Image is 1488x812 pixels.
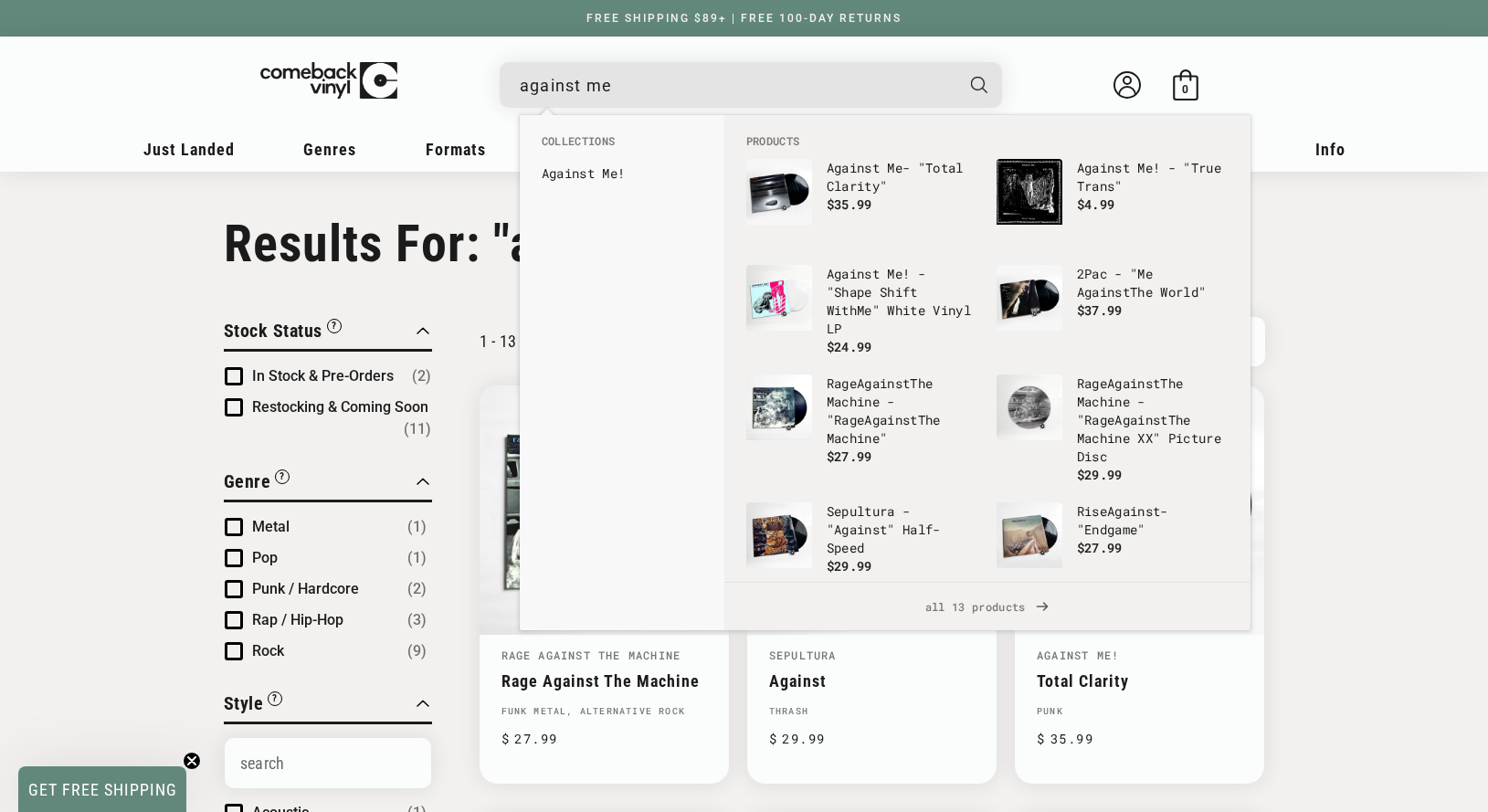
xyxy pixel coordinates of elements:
[827,374,978,448] p: Rage The Machine - "Rage The Machine"
[955,62,1004,108] button: Search
[827,159,880,176] b: Against
[252,642,284,659] span: Rock
[303,140,356,159] span: Genres
[568,12,920,25] a: FREE SHIPPING $89+ | FREE 100-DAY RETURNS
[426,140,486,159] span: Formats
[737,365,987,475] li: products: Rage Against The Machine - "Rage Against The Machine"
[997,374,1062,440] img: Rage Against The Machine - "Rage Against The Machine XX" Picture Disc
[407,640,427,662] span: Number of products: (9)
[769,671,975,691] a: Against
[827,448,872,465] span: $27.99
[887,159,902,176] b: Me
[1037,648,1119,662] a: Against Me!
[224,214,1265,274] h1: Results For: "against me"
[827,159,978,195] p: - "Total Clarity"
[224,320,322,342] span: Stock Status
[997,502,1062,568] img: Rise Against - "Endgame"
[724,582,1251,630] div: View All
[834,521,887,538] b: Against
[501,648,681,662] a: Rage Against The Machine
[987,493,1238,599] li: products: Rise Against - "Endgame"
[827,502,978,557] p: Sepultura - " " Half-Speed
[533,159,712,188] li: collections: Against Me!
[737,493,987,599] li: products: Sepultura - "Against" Half-Speed
[501,671,707,691] a: Rage Against The Machine
[724,115,1251,582] div: Products
[407,578,427,600] span: Number of products: (2)
[1077,301,1123,319] span: $37.99
[997,374,1229,484] a: Rage Against The Machine - "Rage Against The Machine XX" Picture Disc RageAgainstThe Machine - "R...
[1077,374,1229,466] p: Rage The Machine - "Rage The Machine XX" Picture Disc
[252,549,278,566] span: Pop
[602,164,617,182] b: Me
[864,411,917,428] b: Against
[827,195,872,213] span: $35.99
[28,780,177,799] span: GET FREE SHIPPING
[827,265,978,338] p: ! - "Shape Shift With " White Vinyl LP
[827,265,880,282] b: Against
[252,518,290,535] span: Metal
[252,398,428,416] span: Restocking & Coming Soon
[769,648,837,662] a: Sepultura
[542,164,702,183] a: Against Me!
[407,547,427,569] span: Number of products: (1)
[1077,159,1229,195] p: ! - "True Trans"
[857,301,872,319] b: Me
[224,690,283,722] button: Filter by Style
[997,265,1229,353] a: 2Pac - "Me Against The World" 2Pac - "Me AgainstThe World" $37.99
[1137,265,1153,282] b: Me
[746,265,812,331] img: Against Me! - "Shape Shift With Me" White Vinyl LP
[1182,82,1188,96] span: 0
[520,67,953,104] input: When autocomplete results are available use up and down arrows to review and enter to select
[724,583,1251,630] a: all 13 products
[1077,195,1115,213] span: $4.99
[404,418,431,440] span: Number of products: (11)
[746,374,812,440] img: Rage Against The Machine - "Rage Against The Machine"
[412,365,431,387] span: Number of products: (2)
[739,583,1236,630] span: all 13 products
[1107,374,1160,392] b: Against
[542,164,595,182] b: Against
[997,159,1062,225] img: Against Me! - "True Trans"
[987,256,1238,362] li: products: 2Pac - "Me Against The World"
[480,332,606,351] p: 1 - 13 of 13 results
[1315,140,1346,159] span: Info
[533,133,712,159] li: Collections
[746,502,978,590] a: Sepultura - "Against" Half-Speed Sepultura - "Against" Half-Speed $29.99
[224,468,290,500] button: Filter by Genre
[520,115,724,197] div: Collections
[857,374,910,392] b: Against
[18,766,186,812] div: GET FREE SHIPPINGClose teaser
[143,140,235,159] span: Just Landed
[746,502,812,568] img: Sepultura - "Against" Half-Speed
[1077,283,1130,301] b: Against
[1114,411,1167,428] b: Against
[746,265,978,356] a: Against Me! - "Shape Shift With Me" White Vinyl LP Against Me! - "Shape Shift WithMe" White Vinyl...
[1107,502,1160,520] b: Against
[225,738,431,788] input: Search Options
[252,367,394,385] span: In Stock & Pre-Orders
[1137,159,1153,176] b: Me
[987,365,1238,493] li: products: Rage Against The Machine - "Rage Against The Machine XX" Picture Disc
[224,317,342,349] button: Filter by Stock Status
[746,374,978,466] a: Rage Against The Machine - "Rage Against The Machine" RageAgainstThe Machine - "RageAgainstThe Ma...
[987,150,1238,256] li: products: Against Me! - "True Trans"
[407,609,427,631] span: Number of products: (3)
[1037,671,1242,691] a: Total Clarity
[1077,466,1123,483] span: $29.99
[997,265,1062,331] img: 2Pac - "Me Against The World"
[887,265,902,282] b: Me
[1077,539,1123,556] span: $27.99
[997,159,1229,247] a: Against Me! - "True Trans" Against Me! - "True Trans" $4.99
[746,159,978,247] a: Against Me - "Total Clarity" Against Me- "Total Clarity" $35.99
[737,256,987,365] li: products: Against Me! - "Shape Shift With Me" White Vinyl LP
[737,133,1238,150] li: Products
[1077,265,1229,301] p: 2Pac - " The World"
[500,62,1002,108] div: Search
[407,516,427,538] span: Number of products: (1)
[224,470,271,492] span: Genre
[737,150,987,256] li: products: Against Me - "Total Clarity"
[252,580,359,597] span: Punk / Hardcore
[1077,502,1229,539] p: Rise - "Endga "
[827,338,872,355] span: $24.99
